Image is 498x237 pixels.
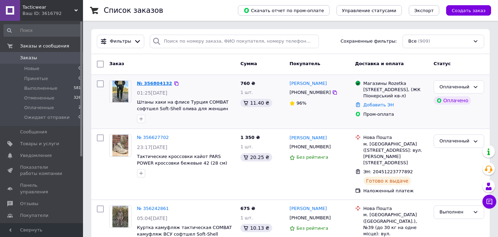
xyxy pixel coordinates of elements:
div: м. [GEOGRAPHIC_DATA] ([STREET_ADDRESS]: вул. [PERSON_NAME][STREET_ADDRESS] [363,141,428,166]
a: [PERSON_NAME] [289,135,327,141]
span: Панель управления [20,182,64,195]
button: Управление статусами [336,5,402,16]
span: Показатели работы компании [20,164,64,177]
span: Отзывы [20,201,38,207]
span: 0 [79,76,81,82]
a: [PERSON_NAME] [289,205,327,212]
span: (909) [418,38,430,44]
img: Фото товару [112,81,129,102]
span: Сохраненные фильтры: [341,38,397,45]
a: № 356242861 [137,206,169,211]
span: Tacticwear [22,4,74,10]
span: Отмененные [24,95,54,101]
span: 1 шт. [240,90,253,95]
span: 05:04[DATE] [137,216,167,221]
span: 581 [74,85,81,91]
img: Фото товару [112,206,129,227]
div: 20.25 ₴ [240,153,272,161]
span: Без рейтинга [296,226,328,231]
button: Экспорт [409,5,439,16]
div: Оплаченный [440,138,470,145]
a: Штаны хаки на флисе Турция COMBAT софтшел Soft-Shell олива для женщин [137,99,229,111]
div: 10.13 ₴ [240,224,272,232]
span: Оплаченные [24,105,54,111]
span: 760 ₴ [240,81,255,86]
span: Управление статусами [342,8,396,13]
a: № 356804132 [137,81,172,86]
span: Заказ [109,61,124,66]
div: Ваш ID: 3616792 [22,10,83,17]
span: 1 шт. [240,215,253,220]
span: 2 [79,105,81,111]
a: № 356627702 [137,135,169,140]
span: Заказы [20,55,37,61]
span: Без рейтинга [296,155,328,160]
span: Фильтры [110,38,131,45]
div: [STREET_ADDRESS], (ЖК Піонерський кв-л) [363,87,428,99]
span: Статус [434,61,451,66]
span: 1 шт. [240,144,253,149]
div: 11.40 ₴ [240,99,272,107]
a: Фото товару [109,134,131,157]
img: Фото товару [112,135,129,156]
input: Поиск по номеру заказа, ФИО покупателя, номеру телефона, Email, номеру накладной [150,35,319,48]
a: Фото товару [109,80,131,103]
span: Экспорт [414,8,434,13]
span: Сообщения [20,129,47,135]
span: 0 [79,65,81,72]
div: Оплаченный [440,84,470,91]
span: Заказы и сообщения [20,43,69,49]
div: [PHONE_NUMBER] [288,88,332,97]
div: [PHONE_NUMBER] [288,213,332,222]
span: 0 [79,114,81,121]
span: Ожидает отправки [24,114,70,121]
a: [PERSON_NAME] [289,80,327,87]
span: ЭН: 20451223777892 [363,169,413,174]
div: Магазины Rozetka [363,80,428,87]
a: Добавить ЭН [363,102,394,107]
input: Поиск [3,24,82,37]
a: Создать заказ [439,8,491,13]
div: Нова Пошта [363,205,428,212]
h1: Список заказов [104,6,163,15]
span: Доставка и оплата [355,61,404,66]
span: Все [408,38,417,45]
button: Создать заказ [446,5,491,16]
span: Новые [24,65,39,72]
div: Оплачено [434,96,471,105]
div: Наложенный платеж [363,188,428,194]
span: Выполненные [24,85,57,91]
span: Принятые [24,76,48,82]
button: Чат с покупателем [482,195,496,209]
span: Покупатели [20,212,48,219]
div: Готово к выдаче [363,177,411,185]
div: Нова Пошта [363,134,428,141]
button: Скачать отчет по пром-оплате [238,5,330,16]
div: Выполнен [440,209,470,216]
span: 675 ₴ [240,206,255,211]
span: 01:25[DATE] [137,90,167,96]
a: Тактические кроссовки кайот PARS POWER кроссовки бежевые 42 (28 см) 42(28см) [137,154,227,172]
span: Уведомления [20,152,52,159]
span: Скачать отчет по пром-оплате [243,7,324,14]
span: 23:17[DATE] [137,144,167,150]
span: Товары и услуги [20,141,59,147]
span: 1 350 ₴ [240,135,260,140]
a: Фото товару [109,205,131,228]
span: Сумма [240,61,257,66]
span: 326 [74,95,81,101]
span: Покупатель [289,61,320,66]
span: 96% [296,100,306,106]
div: Пром-оплата [363,111,428,117]
div: [PHONE_NUMBER] [288,142,332,151]
span: Создать заказ [452,8,486,13]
